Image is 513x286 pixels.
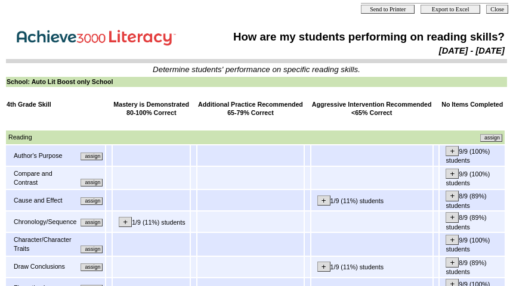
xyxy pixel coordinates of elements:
[440,100,505,118] td: No Items Completed
[13,262,73,272] td: Draw Conclusions
[311,190,432,210] td: 1/9 (11%) students
[119,217,132,227] input: +
[113,100,190,118] td: Mastery is Demonstrated 80-100% Correct
[7,65,506,74] td: Determine students' performance on specific reading skills.
[317,262,330,272] input: +
[13,151,77,161] td: Author's Purpose
[440,212,505,232] td: 8/9 (89%) students
[6,77,507,87] td: School: Auto Lit Boost only School
[206,45,505,56] td: [DATE] - [DATE]
[81,219,103,226] input: Assign additional materials that assess this skill.
[446,146,459,156] input: +
[8,132,254,142] td: Reading
[317,195,330,206] input: +
[197,100,304,118] td: Additional Practice Recommended 65-79% Correct
[480,134,502,142] input: Assign additional materials that assess this skill.
[81,179,103,186] input: Assign additional materials that assess this skill.
[81,245,103,253] input: Assign additional materials that assess this skill.
[446,235,459,245] input: +
[206,30,505,44] td: How are my students performing on reading skills?
[13,217,77,227] td: Chronology/Sequence
[440,233,505,255] td: 9/9 (100%) students
[446,191,459,201] input: +
[8,23,187,49] img: Achieve3000 Reports Logo
[81,197,103,205] input: Assign additional materials that assess this skill.
[311,257,432,277] td: 1/9 (11%) students
[440,190,505,210] td: 8/9 (89%) students
[440,145,505,166] td: 9/9 (100%) students
[421,5,480,14] input: Export to Excel
[6,100,105,118] td: 4th Grade Skill
[311,100,432,118] td: Aggressive Intervention Recommended <65% Correct
[446,169,459,179] input: +
[361,5,415,14] input: Send to Printer
[13,195,77,206] td: Cause and Effect
[81,153,103,160] input: Assign additional materials that assess this skill.
[446,257,459,268] input: +
[440,167,505,189] td: 9/9 (100%) students
[440,257,505,277] td: 8/9 (89%) students
[446,212,459,222] input: +
[113,212,190,232] td: 1/9 (11%) students
[81,263,103,271] input: Assign additional materials that assess this skill.
[13,235,77,253] td: Character/Character Traits
[486,5,508,14] input: Close
[13,169,77,187] td: Compare and Contrast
